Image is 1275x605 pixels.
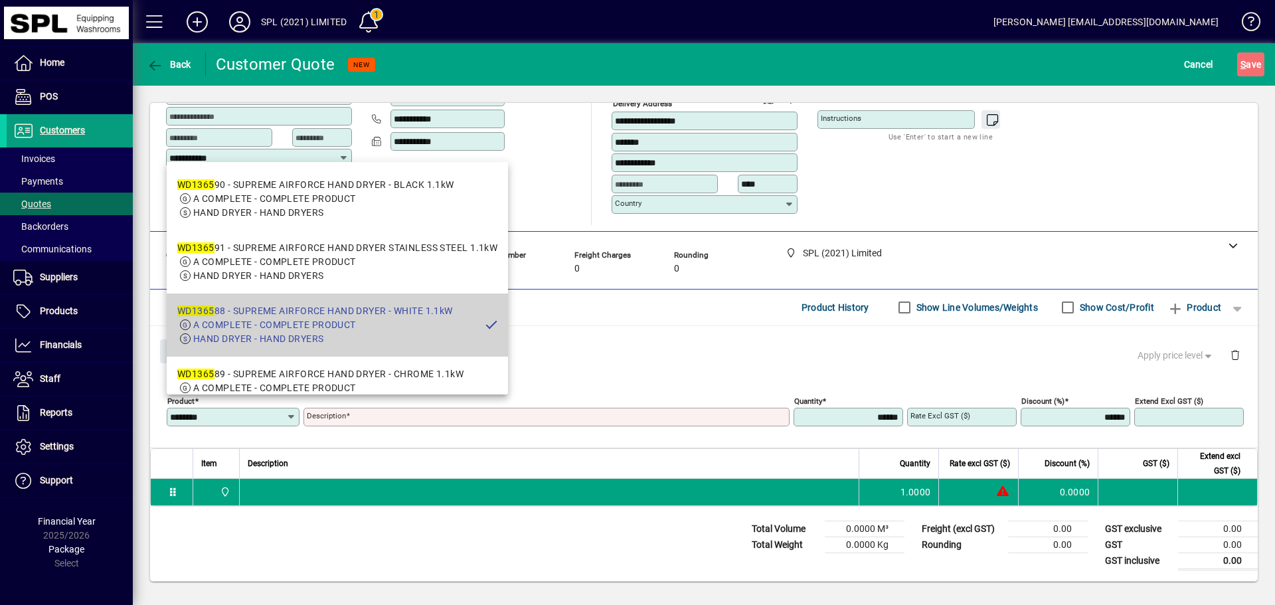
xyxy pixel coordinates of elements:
td: GST [1098,537,1178,553]
span: NEW [353,60,370,69]
div: [PERSON_NAME] [EMAIL_ADDRESS][DOMAIN_NAME] [993,11,1219,33]
span: Quantity [900,456,930,471]
span: Description [248,456,288,471]
span: Extend excl GST ($) [1186,449,1240,478]
span: SPL (2021) Limited [216,485,232,499]
td: Rounding [915,537,1008,553]
mat-label: Discount (%) [1021,396,1064,405]
app-page-header-button: Back [133,52,206,76]
label: Show Cost/Profit [1077,301,1154,314]
span: 0 [574,264,580,274]
mat-label: Product [167,396,195,405]
span: Reports [40,407,72,418]
button: Apply price level [1132,343,1220,367]
a: View on map [758,88,780,110]
a: Settings [7,430,133,464]
span: S [1240,59,1246,70]
button: Close [160,339,205,363]
span: Products [40,305,78,316]
span: [DATE] [166,264,193,274]
td: 0.0000 M³ [825,521,904,537]
span: Apply price level [1138,349,1215,363]
span: Home [40,57,64,68]
span: Backorders [13,221,68,232]
label: Show Line Volumes/Weights [914,301,1038,314]
span: Customers [40,125,85,135]
button: Product History [796,296,875,319]
div: Product [150,326,1258,375]
span: Invoices [13,153,55,164]
span: Rate excl GST ($) [950,456,1010,471]
span: ave [1240,54,1261,75]
a: Suppliers [7,261,133,294]
span: Support [40,475,73,485]
a: Support [7,464,133,497]
a: Communications [7,238,133,260]
span: GST ($) [1143,456,1169,471]
mat-hint: Use 'Enter' to start a new line [889,129,993,144]
mat-label: Extend excl GST ($) [1135,396,1203,405]
td: 0.00 [1008,521,1088,537]
app-page-header-button: Close [157,345,209,357]
mat-label: Quantity [794,396,822,405]
a: Knowledge Base [1232,3,1258,46]
span: - [475,264,477,274]
span: [DATE] [266,264,293,274]
td: GST inclusive [1098,553,1178,569]
button: Cancel [1181,52,1217,76]
button: Save [1237,52,1264,76]
span: 1.0000 [900,485,931,499]
a: Home [7,46,133,80]
a: Invoices [7,147,133,170]
span: [GEOGRAPHIC_DATA] [365,264,455,274]
span: POS [40,91,58,102]
a: Staff [7,363,133,396]
td: 0.00 [1008,537,1088,553]
td: 0.00 [1178,553,1258,569]
a: Products [7,295,133,328]
button: Profile [218,10,261,34]
td: 0.0000 [1018,479,1098,505]
span: Package [48,544,84,555]
td: Freight (excl GST) [915,521,1008,537]
span: Back [147,59,191,70]
a: Financials [7,329,133,362]
a: Quotes [7,193,133,215]
span: Payments [13,176,63,187]
a: Payments [7,170,133,193]
span: Product History [802,297,869,318]
span: Cancel [1184,54,1213,75]
a: Reports [7,396,133,430]
span: Settings [40,441,74,452]
span: Quotes [13,199,51,209]
mat-label: Description [307,411,346,420]
span: Discount (%) [1045,456,1090,471]
td: 0.0000 Kg [825,537,904,553]
td: GST exclusive [1098,521,1178,537]
mat-label: Rate excl GST ($) [910,411,970,420]
span: Close [165,340,200,362]
span: Suppliers [40,272,78,282]
span: Item [201,456,217,471]
button: Choose address [780,89,801,110]
a: POS [7,80,133,114]
span: Financials [40,339,82,350]
button: Delete [1219,339,1251,371]
button: Add [176,10,218,34]
button: Back [143,52,195,76]
span: Staff [40,373,60,384]
span: 0 [674,264,679,274]
td: 0.00 [1178,521,1258,537]
app-page-header-button: Delete [1219,349,1251,361]
div: SPL (2021) LIMITED [261,11,347,33]
mat-label: Instructions [821,114,861,123]
td: 0.00 [1178,537,1258,553]
span: Financial Year [38,516,96,527]
td: Total Volume [745,521,825,537]
span: Communications [13,244,92,254]
div: Customer Quote [216,54,335,75]
mat-label: Country [615,199,641,208]
td: Total Weight [745,537,825,553]
a: Backorders [7,215,133,238]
